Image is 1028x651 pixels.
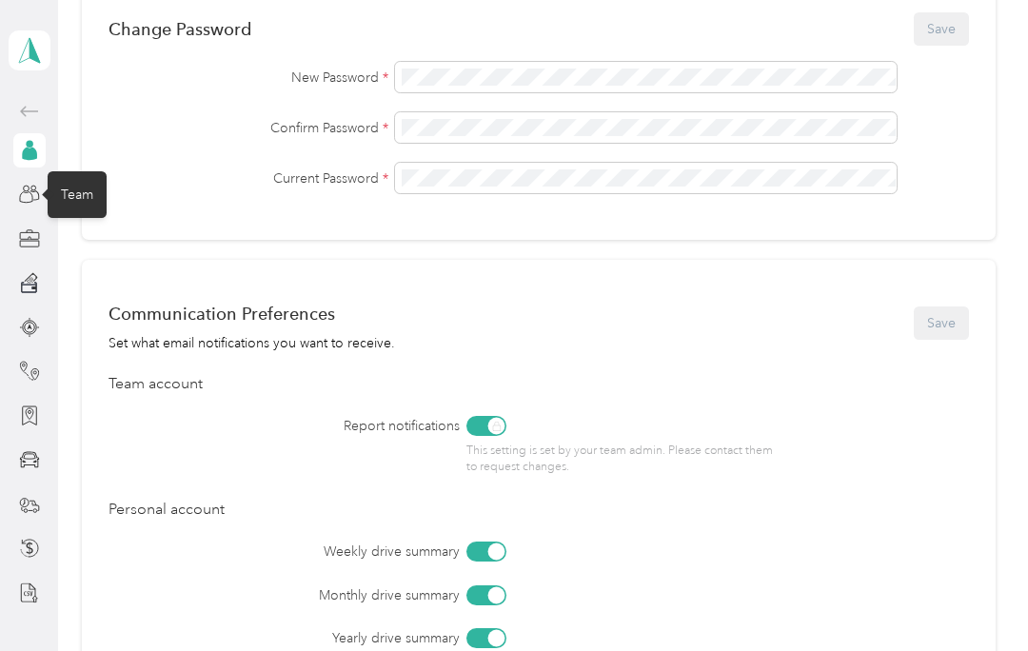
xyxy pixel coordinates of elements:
label: Current Password [109,168,388,188]
div: Communication Preferences [109,304,395,324]
label: Yearly drive summary [215,628,460,648]
label: Weekly drive summary [215,542,460,562]
div: Team account [109,373,969,396]
div: Change Password [109,19,251,39]
div: Personal account [109,499,969,522]
label: Monthly drive summary [215,585,460,605]
div: Set what email notifications you want to receive. [109,333,395,353]
p: This setting is set by your team admin. Please contact them to request changes. [466,443,781,476]
iframe: Everlance-gr Chat Button Frame [921,544,1028,651]
div: Team [48,171,107,218]
label: New Password [109,68,388,88]
label: Report notifications [215,416,460,436]
label: Confirm Password [109,118,388,138]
